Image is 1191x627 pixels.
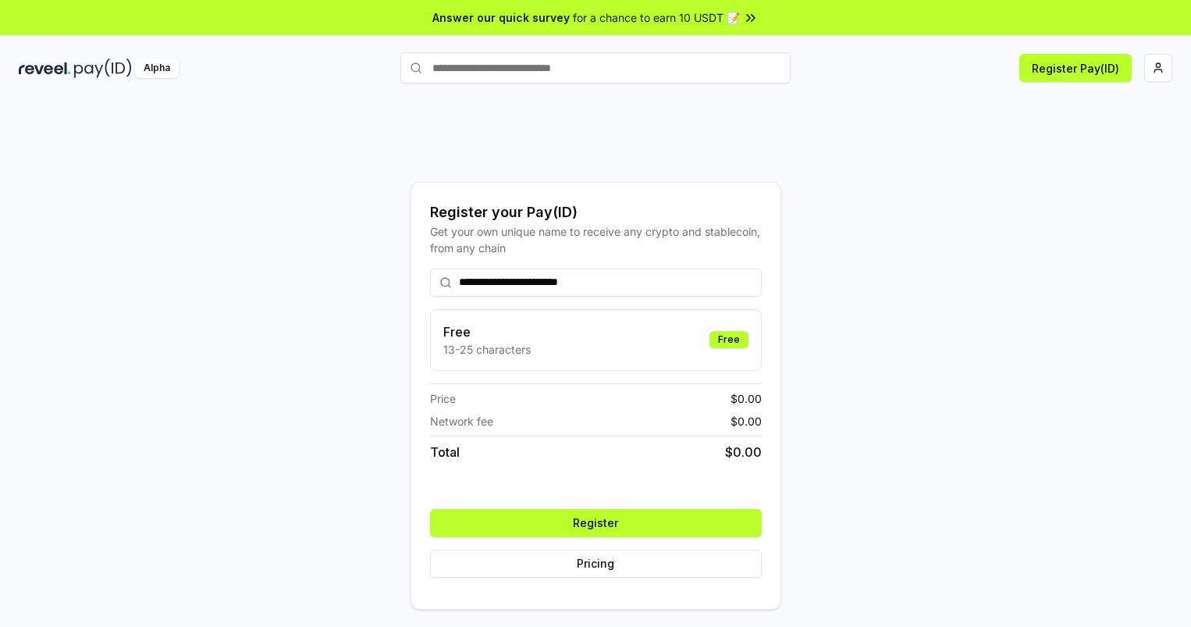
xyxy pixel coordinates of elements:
[430,223,762,256] div: Get your own unique name to receive any crypto and stablecoin, from any chain
[430,413,493,429] span: Network fee
[731,413,762,429] span: $ 0.00
[430,550,762,578] button: Pricing
[430,390,456,407] span: Price
[731,390,762,407] span: $ 0.00
[432,9,570,26] span: Answer our quick survey
[1019,54,1132,82] button: Register Pay(ID)
[443,341,531,358] p: 13-25 characters
[430,443,460,461] span: Total
[135,59,179,78] div: Alpha
[19,59,71,78] img: reveel_dark
[443,322,531,341] h3: Free
[430,509,762,537] button: Register
[74,59,132,78] img: pay_id
[573,9,740,26] span: for a chance to earn 10 USDT 📝
[430,201,762,223] div: Register your Pay(ID)
[725,443,762,461] span: $ 0.00
[709,331,748,348] div: Free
